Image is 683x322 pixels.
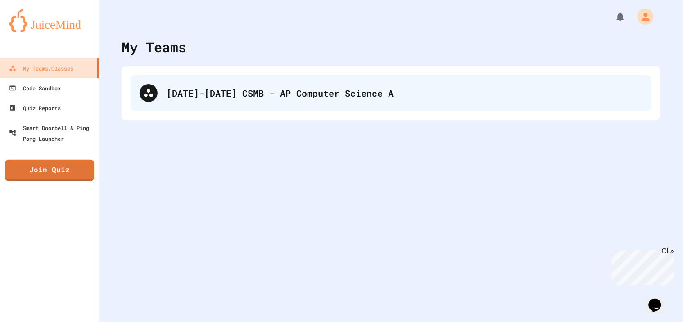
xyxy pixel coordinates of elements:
[5,160,94,181] a: Join Quiz
[131,75,651,111] div: [DATE]-[DATE] CSMB - AP Computer Science A
[645,286,674,313] iframe: chat widget
[4,4,62,57] div: Chat with us now!Close
[9,122,95,144] div: Smart Doorbell & Ping Pong Launcher
[9,83,61,94] div: Code Sandbox
[9,9,90,32] img: logo-orange.svg
[167,86,642,100] div: [DATE]-[DATE] CSMB - AP Computer Science A
[608,247,674,285] iframe: chat widget
[9,103,61,113] div: Quiz Reports
[9,63,73,74] div: My Teams/Classes
[628,6,656,27] div: My Account
[598,9,628,24] div: My Notifications
[122,37,186,57] div: My Teams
